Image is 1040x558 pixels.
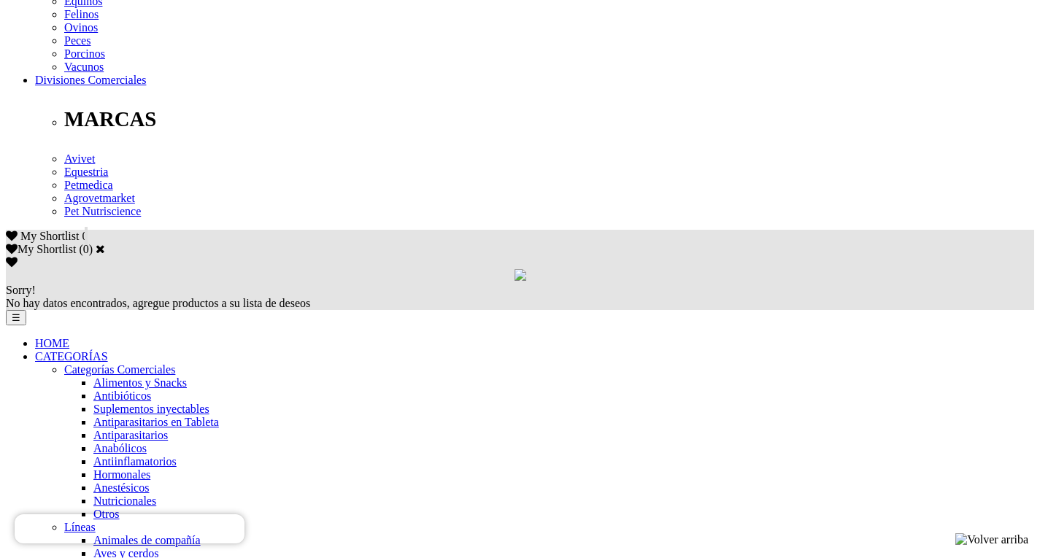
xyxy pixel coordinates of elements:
[93,495,156,507] a: Nutricionales
[93,416,219,428] a: Antiparasitarios en Tableta
[64,192,135,204] a: Agrovetmarket
[93,390,151,402] a: Antibióticos
[6,284,1034,310] div: No hay datos encontrados, agregue productos a su lista de deseos
[93,508,120,520] a: Otros
[64,47,105,60] a: Porcinos
[64,205,141,217] a: Pet Nutriscience
[6,284,36,296] span: Sorry!
[64,363,175,376] a: Categorías Comerciales
[93,376,187,389] a: Alimentos y Snacks
[93,403,209,415] a: Suplementos inyectables
[515,269,526,281] img: loading.gif
[82,230,88,242] span: 0
[64,166,108,178] a: Equestria
[6,310,26,325] button: ☰
[93,455,177,468] a: Antiinflamatorios
[93,481,149,494] a: Anestésicos
[64,179,113,191] a: Petmedica
[64,61,104,73] a: Vacunos
[93,429,168,441] a: Antiparasitarios
[64,8,99,20] a: Felinos
[15,514,244,543] iframe: Brevo live chat
[83,243,89,255] label: 0
[93,442,147,454] a: Anabólicos
[35,337,69,349] a: HOME
[20,230,79,242] span: My Shortlist
[35,350,108,363] a: CATEGORÍAS
[64,21,98,34] a: Ovinos
[79,243,93,255] span: ( )
[64,107,1034,131] p: MARCAS
[64,34,90,47] a: Peces
[64,152,95,165] a: Avivet
[96,243,105,255] a: Cerrar
[955,533,1028,546] img: Volver arriba
[6,243,76,255] label: My Shortlist
[93,468,150,481] a: Hormonales
[35,74,146,86] a: Divisiones Comerciales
